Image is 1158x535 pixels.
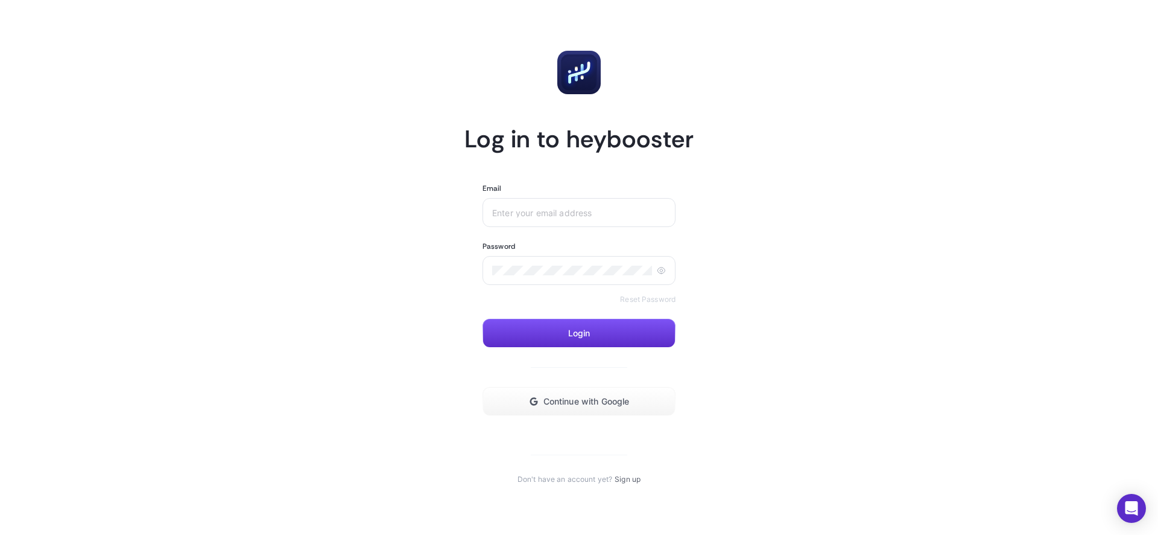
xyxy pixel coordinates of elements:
span: Don't have an account yet? [517,475,612,484]
button: Login [482,319,675,348]
input: Enter your email address [492,208,666,217]
label: Password [482,242,515,251]
h1: Log in to heybooster [464,123,694,155]
a: Reset Password [620,295,675,304]
span: Continue with Google [543,397,630,406]
button: Continue with Google [482,387,675,416]
div: Open Intercom Messenger [1117,494,1146,523]
a: Sign up [615,475,641,484]
label: Email [482,184,502,193]
span: Login [568,328,590,338]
